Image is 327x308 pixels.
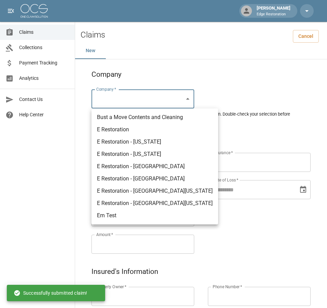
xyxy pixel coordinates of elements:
[91,111,218,123] li: Bust a Move Contents and Cleaning
[14,287,87,299] div: Successfully submitted claim!
[91,209,218,222] li: Em Test
[91,173,218,185] li: E Restoration - [GEOGRAPHIC_DATA]
[91,160,218,173] li: E Restoration - [GEOGRAPHIC_DATA]
[91,136,218,148] li: E Restoration - [US_STATE]
[91,148,218,160] li: E Restoration - [US_STATE]
[91,197,218,209] li: E Restoration - [GEOGRAPHIC_DATA][US_STATE]
[91,185,218,197] li: E Restoration - [GEOGRAPHIC_DATA][US_STATE]
[91,123,218,136] li: E Restoration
